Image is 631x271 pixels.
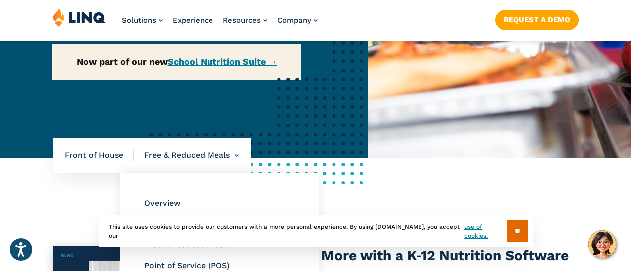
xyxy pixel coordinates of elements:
a: Experience [173,16,213,25]
span: Resources [223,16,261,25]
a: Request a Demo [495,10,579,30]
span: Solutions [122,16,156,25]
a: use of cookies. [464,222,507,240]
a: Point of Service (POS) [144,261,230,270]
strong: Now part of our new [77,56,277,67]
span: Front of House [65,150,134,161]
nav: Button Navigation [495,8,579,30]
li: Free & Reduced Meals [134,138,239,173]
span: Company [277,16,311,25]
a: Solutions [122,16,163,25]
nav: Primary Navigation [122,8,318,41]
div: This site uses cookies to provide our customers with a more personal experience. By using [DOMAIN... [99,215,533,247]
a: Company [277,16,318,25]
button: Hello, have a question? Let’s chat. [588,230,616,258]
a: Resources [223,16,267,25]
img: LINQ | K‑12 Software [53,8,106,27]
a: Overview [144,198,181,208]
